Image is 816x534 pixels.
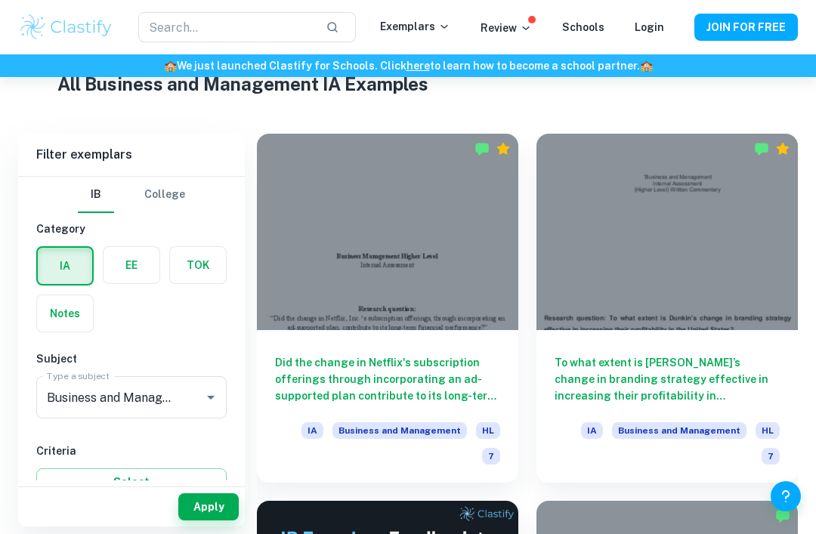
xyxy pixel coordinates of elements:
div: Filter type choice [78,177,185,213]
img: Marked [474,141,490,156]
button: JOIN FOR FREE [694,14,798,41]
span: Business and Management [612,422,746,439]
span: 7 [482,448,500,465]
span: 🏫 [640,60,653,72]
button: IB [78,177,114,213]
a: To what extent is [PERSON_NAME]’s change in branding strategy effective in increasing their profi... [536,134,798,483]
h6: Did the change in Netflix's subscription offerings through incorporating an ad-supported plan con... [275,354,500,404]
span: 7 [762,448,780,465]
img: Clastify logo [18,12,114,42]
span: 🏫 [164,60,177,72]
button: College [144,177,185,213]
button: Apply [178,493,239,520]
span: Business and Management [332,422,467,439]
img: Marked [775,508,790,523]
div: Premium [775,141,790,156]
h6: Category [36,221,227,237]
button: Help and Feedback [771,481,801,511]
img: Marked [754,141,769,156]
a: Did the change in Netflix's subscription offerings through incorporating an ad-supported plan con... [257,134,518,483]
p: Review [481,20,532,36]
button: Notes [37,295,93,332]
div: Premium [496,141,511,156]
h6: Subject [36,350,227,367]
input: Search... [138,12,314,42]
h6: Criteria [36,443,227,459]
h1: All Business and Management IA Examples [57,70,759,97]
span: IA [581,422,603,439]
a: Schools [562,21,604,33]
a: here [406,60,430,72]
h6: We just launched Clastify for Schools. Click to learn how to become a school partner. [3,57,813,74]
button: IA [38,248,92,284]
span: IA [301,422,323,439]
button: EE [104,247,159,283]
a: Login [635,21,664,33]
button: Select [36,468,227,495]
button: TOK [170,247,226,283]
p: Exemplars [380,18,450,35]
label: Type a subject [47,369,110,382]
h6: Filter exemplars [18,134,245,176]
span: HL [756,422,780,439]
span: HL [476,422,500,439]
button: Open [200,387,221,408]
h6: To what extent is [PERSON_NAME]’s change in branding strategy effective in increasing their profi... [555,354,780,404]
